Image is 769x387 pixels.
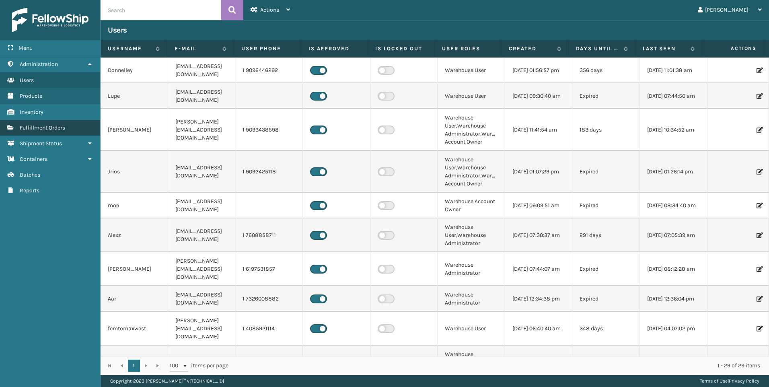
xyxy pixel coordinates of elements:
[757,296,761,302] i: Edit
[20,140,62,147] span: Shipment Status
[20,109,43,115] span: Inventory
[175,45,218,52] label: E-mail
[505,193,573,218] td: [DATE] 09:09:51 am
[442,45,494,52] label: User Roles
[375,45,427,52] label: Is Locked Out
[640,151,707,193] td: [DATE] 01:26:14 pm
[757,127,761,133] i: Edit
[20,93,42,99] span: Products
[438,151,505,193] td: Warehouse User,Warehouse Administrator,Warehouse Account Owner
[20,77,34,84] span: Users
[705,42,761,55] span: Actions
[235,252,303,286] td: 1 6197531857
[101,193,168,218] td: moe
[20,156,47,163] span: Containers
[168,83,236,109] td: [EMAIL_ADDRESS][DOMAIN_NAME]
[505,58,573,83] td: [DATE] 01:56:57 pm
[128,360,140,372] a: 1
[20,187,39,194] span: Reports
[108,25,127,35] h3: Users
[438,218,505,252] td: Warehouse User,Warehouse Administrator
[757,169,761,175] i: Edit
[19,45,33,51] span: Menu
[438,312,505,346] td: Warehouse User
[101,312,168,346] td: femtomaxwest
[729,378,759,384] a: Privacy Policy
[757,233,761,238] i: Edit
[170,362,182,370] span: 100
[700,375,759,387] div: |
[700,378,728,384] a: Terms of Use
[101,151,168,193] td: Jrios
[505,286,573,312] td: [DATE] 12:34:38 pm
[505,109,573,151] td: [DATE] 11:41:54 am
[640,83,707,109] td: [DATE] 07:44:50 am
[572,151,640,193] td: Expired
[20,61,58,68] span: Administration
[509,45,553,52] label: Created
[572,193,640,218] td: Expired
[572,286,640,312] td: Expired
[438,58,505,83] td: Warehouse User
[235,109,303,151] td: 1 9093438598
[640,58,707,83] td: [DATE] 11:01:38 am
[168,312,236,346] td: [PERSON_NAME][EMAIL_ADDRESS][DOMAIN_NAME]
[108,45,152,52] label: Username
[640,109,707,151] td: [DATE] 10:34:52 am
[757,203,761,208] i: Edit
[438,252,505,286] td: Warehouse Administrator
[235,218,303,252] td: 1 7608858711
[572,218,640,252] td: 291 days
[757,266,761,272] i: Edit
[757,326,761,331] i: Edit
[572,83,640,109] td: Expired
[240,362,760,370] div: 1 - 29 of 29 items
[308,45,360,52] label: Is Approved
[168,58,236,83] td: [EMAIL_ADDRESS][DOMAIN_NAME]
[168,218,236,252] td: [EMAIL_ADDRESS][DOMAIN_NAME]
[241,45,293,52] label: User phone
[640,218,707,252] td: [DATE] 07:05:39 am
[168,286,236,312] td: [EMAIL_ADDRESS][DOMAIN_NAME]
[170,360,228,372] span: items per page
[643,45,687,52] label: Last Seen
[438,83,505,109] td: Warehouse User
[168,151,236,193] td: [EMAIL_ADDRESS][DOMAIN_NAME]
[235,151,303,193] td: 1 9092425118
[101,83,168,109] td: Lupe
[438,109,505,151] td: Warehouse User,Warehouse Administrator,Warehouse Account Owner
[438,286,505,312] td: Warehouse Administrator
[640,312,707,346] td: [DATE] 04:07:02 pm
[572,109,640,151] td: 183 days
[572,58,640,83] td: 356 days
[505,218,573,252] td: [DATE] 07:30:37 am
[235,312,303,346] td: 1 4085921114
[101,218,168,252] td: Alexz
[101,286,168,312] td: Aar
[640,286,707,312] td: [DATE] 12:36:04 pm
[757,68,761,73] i: Edit
[572,312,640,346] td: 348 days
[576,45,620,52] label: Days until password expires
[757,93,761,99] i: Edit
[101,252,168,286] td: [PERSON_NAME]
[260,6,279,13] span: Actions
[505,83,573,109] td: [DATE] 09:30:40 am
[505,312,573,346] td: [DATE] 06:40:40 am
[12,8,88,32] img: logo
[505,252,573,286] td: [DATE] 07:44:07 am
[438,193,505,218] td: Warehouse Account Owner
[20,124,65,131] span: Fulfillment Orders
[20,171,40,178] span: Batches
[101,109,168,151] td: [PERSON_NAME]
[168,252,236,286] td: [PERSON_NAME][EMAIL_ADDRESS][DOMAIN_NAME]
[168,193,236,218] td: [EMAIL_ADDRESS][DOMAIN_NAME]
[235,286,303,312] td: 1 7326008882
[572,252,640,286] td: Expired
[640,252,707,286] td: [DATE] 08:12:28 am
[110,375,224,387] p: Copyright 2023 [PERSON_NAME]™ v [TECHNICAL_ID]
[101,58,168,83] td: Donnelley
[235,58,303,83] td: 1 9096446292
[640,193,707,218] td: [DATE] 08:34:40 am
[168,109,236,151] td: [PERSON_NAME][EMAIL_ADDRESS][DOMAIN_NAME]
